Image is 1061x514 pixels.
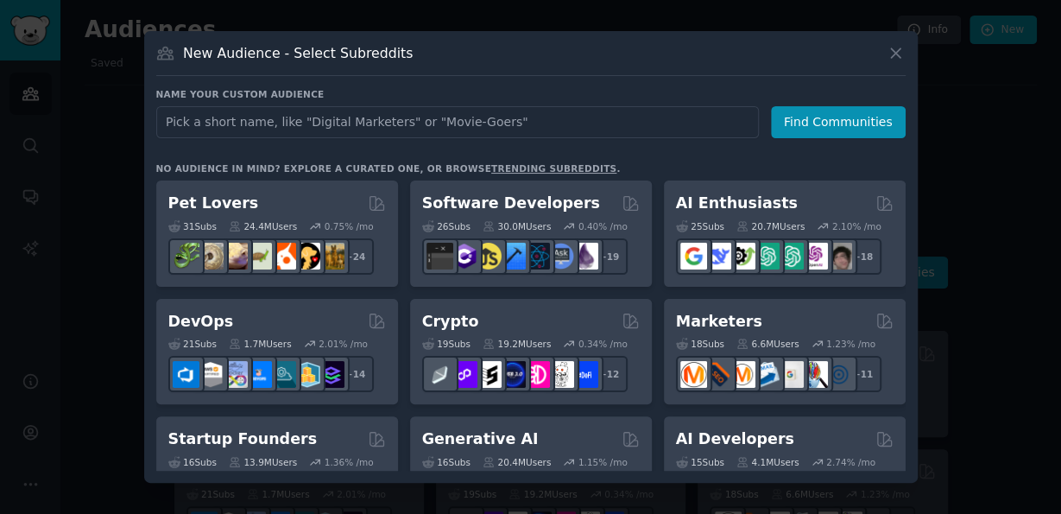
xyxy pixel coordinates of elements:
[325,456,374,468] div: 1.36 % /mo
[422,456,471,468] div: 16 Sub s
[422,220,471,232] div: 26 Sub s
[156,106,759,138] input: Pick a short name, like "Digital Marketers" or "Movie-Goers"
[173,243,199,270] img: herpetology
[547,361,574,388] img: CryptoNews
[578,220,628,232] div: 0.40 % /mo
[318,243,344,270] img: dogbreed
[523,361,550,388] img: defiblockchain
[483,456,551,468] div: 20.4M Users
[294,243,320,270] img: PetAdvice
[426,361,453,388] img: ethfinance
[777,361,804,388] img: googleads
[325,220,374,232] div: 0.75 % /mo
[680,243,707,270] img: GoogleGeminiAI
[523,243,550,270] img: reactnative
[269,243,296,270] img: cockatiel
[676,220,724,232] div: 25 Sub s
[572,361,598,388] img: defi_
[221,243,248,270] img: leopardgeckos
[197,243,224,270] img: ballpython
[475,243,502,270] img: learnjavascript
[729,243,755,270] img: AItoolsCatalog
[451,361,477,388] img: 0xPolygon
[426,243,453,270] img: software
[483,220,551,232] div: 30.0M Users
[269,361,296,388] img: platformengineering
[168,456,217,468] div: 16 Sub s
[173,361,199,388] img: azuredevops
[422,338,471,350] div: 19 Sub s
[245,243,272,270] img: turtle
[826,338,875,350] div: 1.23 % /mo
[294,361,320,388] img: aws_cdk
[183,44,413,62] h3: New Audience - Select Subreddits
[338,238,374,275] div: + 24
[338,356,374,392] div: + 14
[736,220,805,232] div: 20.7M Users
[168,220,217,232] div: 31 Sub s
[422,193,600,214] h2: Software Developers
[168,311,234,333] h2: DevOps
[499,361,526,388] img: web3
[845,238,881,275] div: + 18
[168,193,259,214] h2: Pet Lovers
[591,356,628,392] div: + 12
[676,456,724,468] div: 15 Sub s
[168,338,217,350] div: 21 Sub s
[753,243,780,270] img: chatgpt_promptDesign
[832,220,881,232] div: 2.10 % /mo
[680,361,707,388] img: content_marketing
[547,243,574,270] img: AskComputerScience
[245,361,272,388] img: DevOpsLinks
[676,338,724,350] div: 18 Sub s
[771,106,906,138] button: Find Communities
[578,456,628,468] div: 1.15 % /mo
[578,338,628,350] div: 0.34 % /mo
[229,456,297,468] div: 13.9M Users
[825,243,852,270] img: ArtificalIntelligence
[704,243,731,270] img: DeepSeek
[475,361,502,388] img: ethstaker
[422,311,479,333] h2: Crypto
[729,361,755,388] img: AskMarketing
[197,361,224,388] img: AWS_Certified_Experts
[676,311,762,333] h2: Marketers
[736,456,799,468] div: 4.1M Users
[704,361,731,388] img: bigseo
[422,428,539,450] h2: Generative AI
[801,361,828,388] img: MarketingResearch
[499,243,526,270] img: iOSProgramming
[676,193,798,214] h2: AI Enthusiasts
[229,220,297,232] div: 24.4M Users
[491,163,616,174] a: trending subreddits
[777,243,804,270] img: chatgpt_prompts_
[156,162,621,175] div: No audience in mind? Explore a curated one, or browse .
[801,243,828,270] img: OpenAIDev
[753,361,780,388] img: Emailmarketing
[845,356,881,392] div: + 11
[156,88,906,100] h3: Name your custom audience
[483,338,551,350] div: 19.2M Users
[451,243,477,270] img: csharp
[572,243,598,270] img: elixir
[221,361,248,388] img: Docker_DevOps
[318,361,344,388] img: PlatformEngineers
[825,361,852,388] img: OnlineMarketing
[676,428,794,450] h2: AI Developers
[736,338,799,350] div: 6.6M Users
[229,338,292,350] div: 1.7M Users
[826,456,875,468] div: 2.74 % /mo
[168,428,317,450] h2: Startup Founders
[319,338,368,350] div: 2.01 % /mo
[591,238,628,275] div: + 19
